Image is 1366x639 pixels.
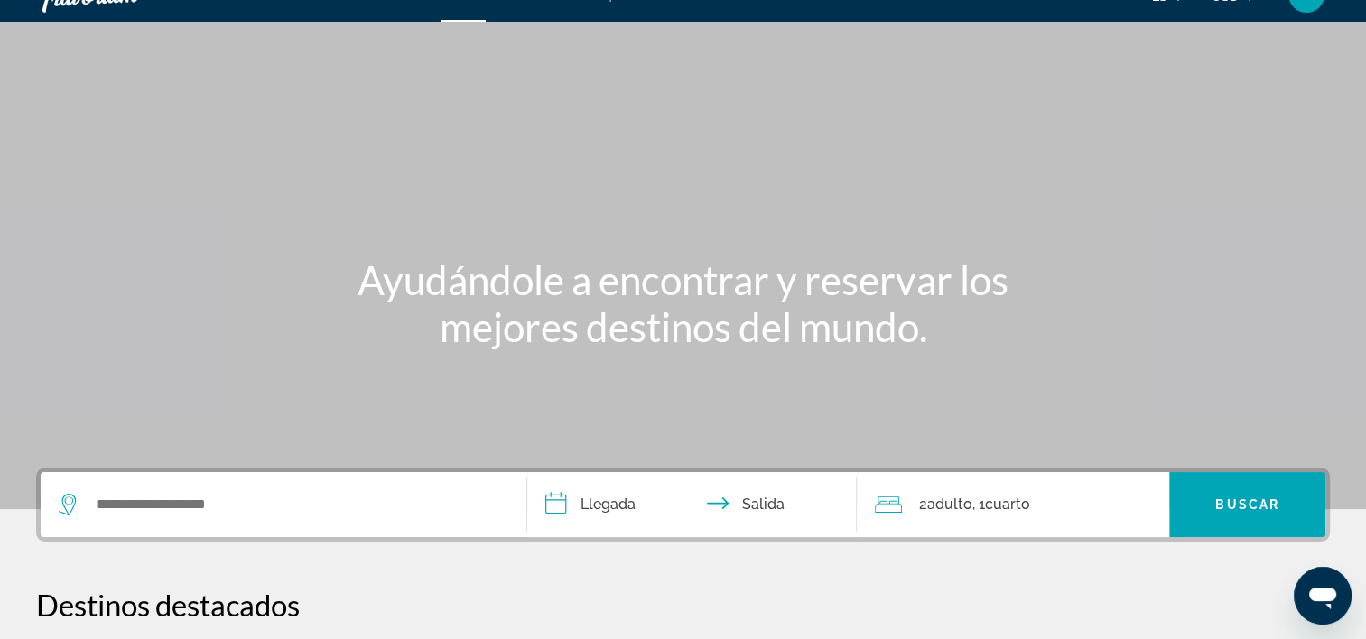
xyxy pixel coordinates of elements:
iframe: Botón para iniciar la ventana de mensajería [1294,567,1352,625]
button: Buscar [1169,472,1325,537]
span: Adulto [926,495,971,513]
span: Buscar [1215,497,1279,512]
span: 2 [918,492,971,517]
h2: Destinos destacados [36,587,1330,623]
button: Check in and out dates [527,472,858,537]
button: Travelers: 2 adults, 0 children [857,472,1169,537]
span: , 1 [971,492,1029,517]
span: Cuarto [984,495,1029,513]
h1: Ayudándole a encontrar y reservar los mejores destinos del mundo. [345,256,1022,350]
div: Search widget [41,472,1325,537]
